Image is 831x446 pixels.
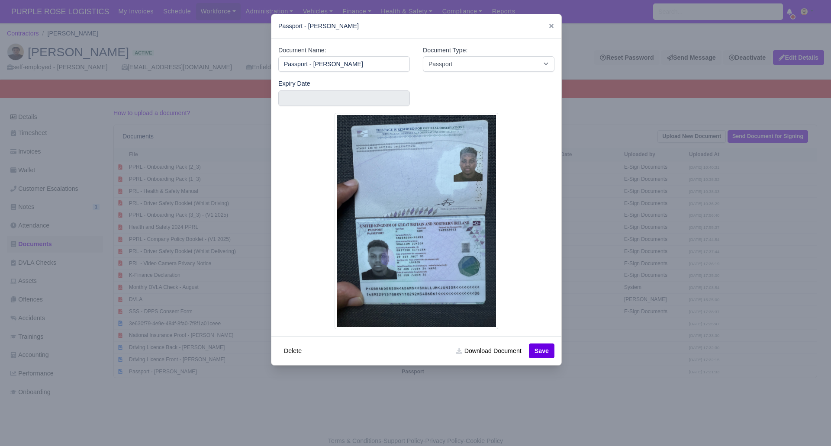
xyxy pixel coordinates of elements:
div: Passport - [PERSON_NAME] [271,14,561,39]
label: Document Name: [278,45,326,55]
button: Delete [278,343,307,358]
a: Download Document [451,343,527,358]
button: Save [529,343,554,358]
label: Expiry Date [278,79,310,89]
iframe: Chat Widget [788,404,831,446]
label: Document Type: [423,45,467,55]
